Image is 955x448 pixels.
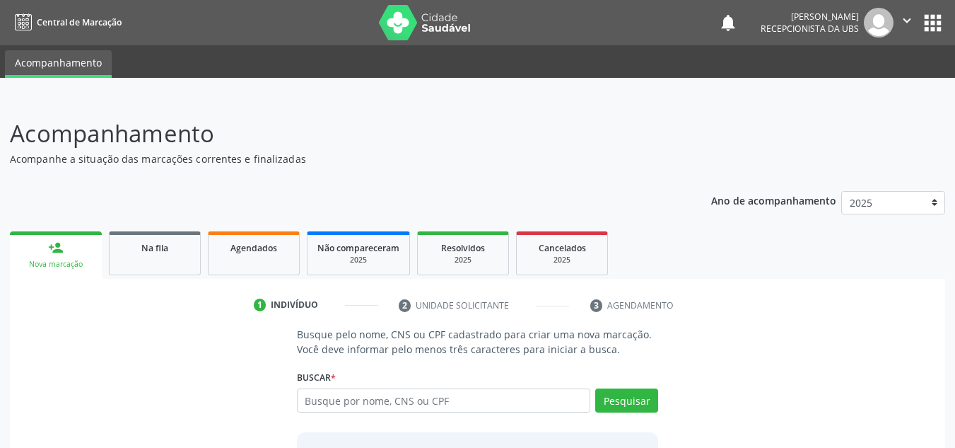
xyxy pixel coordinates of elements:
button: apps [920,11,945,35]
span: Na fila [141,242,168,254]
span: Agendados [230,242,277,254]
div: 2025 [527,255,597,265]
div: 1 [254,299,266,311]
a: Acompanhamento [5,50,112,78]
div: 2025 [317,255,399,265]
span: Não compareceram [317,242,399,254]
span: Central de Marcação [37,16,122,28]
div: [PERSON_NAME] [761,11,859,23]
input: Busque por nome, CNS ou CPF [297,389,591,413]
button: notifications [718,13,738,33]
div: 2025 [428,255,498,265]
button:  [894,8,920,38]
div: Nova marcação [20,259,92,270]
div: Indivíduo [271,299,318,311]
p: Acompanhe a situação das marcações correntes e finalizadas [10,151,664,166]
span: Cancelados [539,242,586,254]
p: Acompanhamento [10,116,664,151]
div: person_add [48,240,64,255]
img: img [864,8,894,38]
a: Central de Marcação [10,11,122,34]
label: Buscar [297,367,336,389]
button: Pesquisar [595,389,658,413]
p: Busque pelo nome, CNS ou CPF cadastrado para criar uma nova marcação. Você deve informar pelo men... [297,327,659,357]
p: Ano de acompanhamento [711,191,836,209]
span: Recepcionista da UBS [761,23,859,35]
span: Resolvidos [441,242,485,254]
i:  [899,13,915,28]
